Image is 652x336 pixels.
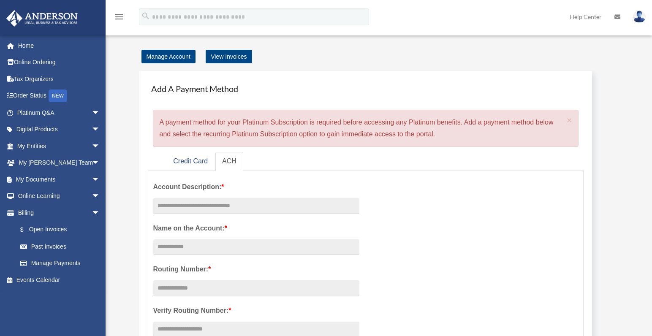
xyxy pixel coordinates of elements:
a: Events Calendar [6,271,113,288]
a: ACH [215,152,243,171]
label: Account Description: [153,181,359,193]
div: NEW [49,89,67,102]
a: Online Learningarrow_drop_down [6,188,113,205]
a: My Entitiesarrow_drop_down [6,138,113,154]
a: Tax Organizers [6,70,113,87]
span: arrow_drop_down [92,121,109,138]
span: arrow_drop_down [92,188,109,205]
label: Verify Routing Number: [153,305,359,317]
a: Manage Payments [12,255,109,272]
a: Credit Card [166,152,215,171]
a: menu [114,15,124,22]
div: A payment method for your Platinum Subscription is required before accessing any Platinum benefit... [153,110,579,147]
a: My Documentsarrow_drop_down [6,171,113,188]
a: Digital Productsarrow_drop_down [6,121,113,138]
a: Platinum Q&Aarrow_drop_down [6,104,113,121]
a: My [PERSON_NAME] Teamarrow_drop_down [6,154,113,171]
h4: Add A Payment Method [148,79,584,98]
span: arrow_drop_down [92,138,109,155]
a: Order StatusNEW [6,87,113,105]
a: View Invoices [206,50,252,63]
span: × [567,115,572,125]
a: Online Ordering [6,54,113,71]
span: arrow_drop_down [92,204,109,222]
a: Billingarrow_drop_down [6,204,113,221]
i: search [141,11,150,21]
label: Name on the Account: [153,222,359,234]
a: $Open Invoices [12,221,113,238]
label: Routing Number: [153,263,359,275]
span: arrow_drop_down [92,104,109,122]
span: arrow_drop_down [92,154,109,172]
span: arrow_drop_down [92,171,109,188]
a: Manage Account [141,50,196,63]
a: Past Invoices [12,238,113,255]
a: Home [6,37,113,54]
span: $ [25,225,29,235]
i: menu [114,12,124,22]
img: Anderson Advisors Platinum Portal [4,10,80,27]
img: User Pic [633,11,646,23]
button: Close [567,116,572,125]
